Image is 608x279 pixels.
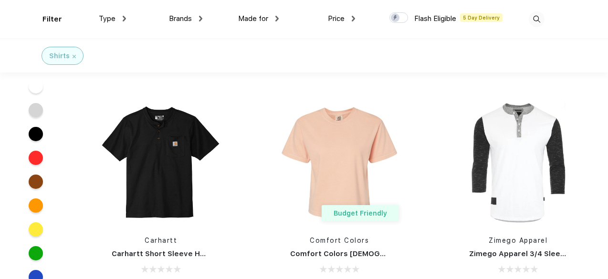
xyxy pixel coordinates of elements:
[199,16,202,21] img: dropdown.png
[99,14,115,23] span: Type
[414,14,456,23] span: Flash Eligible
[328,14,345,23] span: Price
[238,14,268,23] span: Made for
[145,237,177,244] a: Carhartt
[310,237,369,244] a: Comfort Colors
[460,13,503,22] span: 5 Day Delivery
[49,51,70,61] div: Shirts
[334,209,387,217] span: Budget Friendly
[275,16,279,21] img: dropdown.png
[123,16,126,21] img: dropdown.png
[455,99,582,226] img: func=resize&h=266
[529,11,545,27] img: desktop_search.svg
[489,237,547,244] a: Zimego Apparel
[276,99,403,226] img: func=resize&h=266
[73,55,76,58] img: filter_cancel.svg
[42,14,62,25] div: Filter
[97,99,224,226] img: func=resize&h=266
[352,16,355,21] img: dropdown.png
[290,249,545,258] a: Comfort Colors [DEMOGRAPHIC_DATA]' Heavyweight Cropped T-Shirt
[112,249,247,258] a: Carhartt Short Sleeve Henley T-Shirt
[169,14,192,23] span: Brands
